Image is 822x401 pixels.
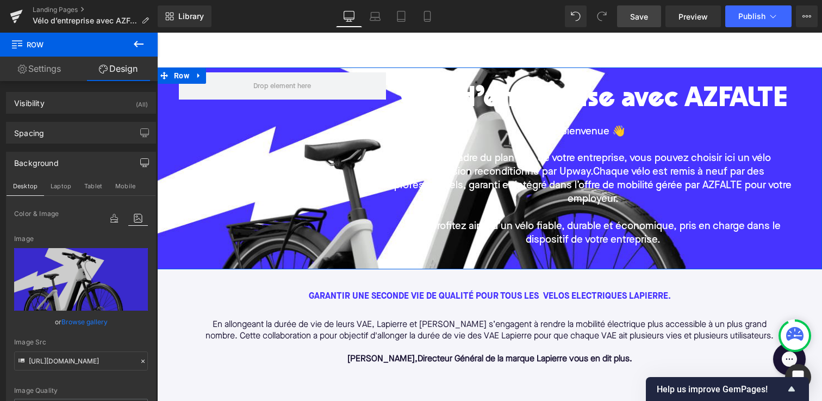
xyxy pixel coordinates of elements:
div: Background [14,152,59,168]
a: Landing Pages [33,5,158,14]
strong: Directeur Général de la marque Lapierre vous en dit plus. [260,322,475,331]
button: Tablet [78,177,109,195]
div: or [14,316,148,328]
p: Vous profitez ainsi d’un vélo fiable, durable et économique, pris en charge dans le dispositif de... [237,188,635,215]
a: Browse gallery [61,312,108,331]
span: Vélo d’entreprise avec AZFALTE [33,16,137,25]
div: (All) [136,92,148,110]
font: garantir une seconde vie de qualité pour TOus les Velos electriques Lapierre. [152,260,514,268]
button: Laptop [44,177,78,195]
div: Image [14,235,148,243]
div: Image Quality [14,387,148,394]
span: Color & Image [14,210,59,218]
p: Dans le cadre du plan vélo de votre entreprise, vous pouvez choisir ici un vélo d’occasion recond... [237,120,635,174]
button: Publish [725,5,792,27]
strong: [PERSON_NAME], [190,322,260,331]
span: Chaque vélo est remis à neuf par des professionnels, garanti et intégré dans l’offre de mobilité ... [237,134,634,172]
button: More [796,5,818,27]
iframe: Gorgias live chat messenger [611,306,654,347]
a: Desktop [336,5,362,27]
span: Row [14,35,35,51]
span: Library [178,11,204,21]
div: Open Intercom Messenger [785,364,811,390]
div: Image Src [14,338,148,346]
h1: Vélo d’entreprise avec AZFALTE [237,53,635,83]
a: Preview [665,5,721,27]
button: Redo [591,5,613,27]
p: En allongeant la durée de vie de leurs VAE, Lapierre et [PERSON_NAME] s’engagent à rendre la mobi... [41,287,625,310]
a: Expand / Collapse [35,35,49,51]
button: Undo [565,5,587,27]
a: Mobile [414,5,440,27]
a: Tablet [388,5,414,27]
a: Laptop [362,5,388,27]
span: Preview [678,11,708,22]
button: Mobile [109,177,142,195]
span: Publish [738,12,765,21]
button: Desktop [7,177,44,195]
a: New Library [158,5,211,27]
div: Spacing [14,122,44,138]
a: Design [79,57,158,81]
input: Link [14,351,148,371]
div: Visibility [14,92,45,108]
p: Bienvenue 👋 [237,93,635,107]
span: Save [630,11,648,22]
span: Help us improve GemPages! [657,384,785,394]
span: Row [11,33,120,57]
button: Show survey - Help us improve GemPages! [657,383,798,396]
